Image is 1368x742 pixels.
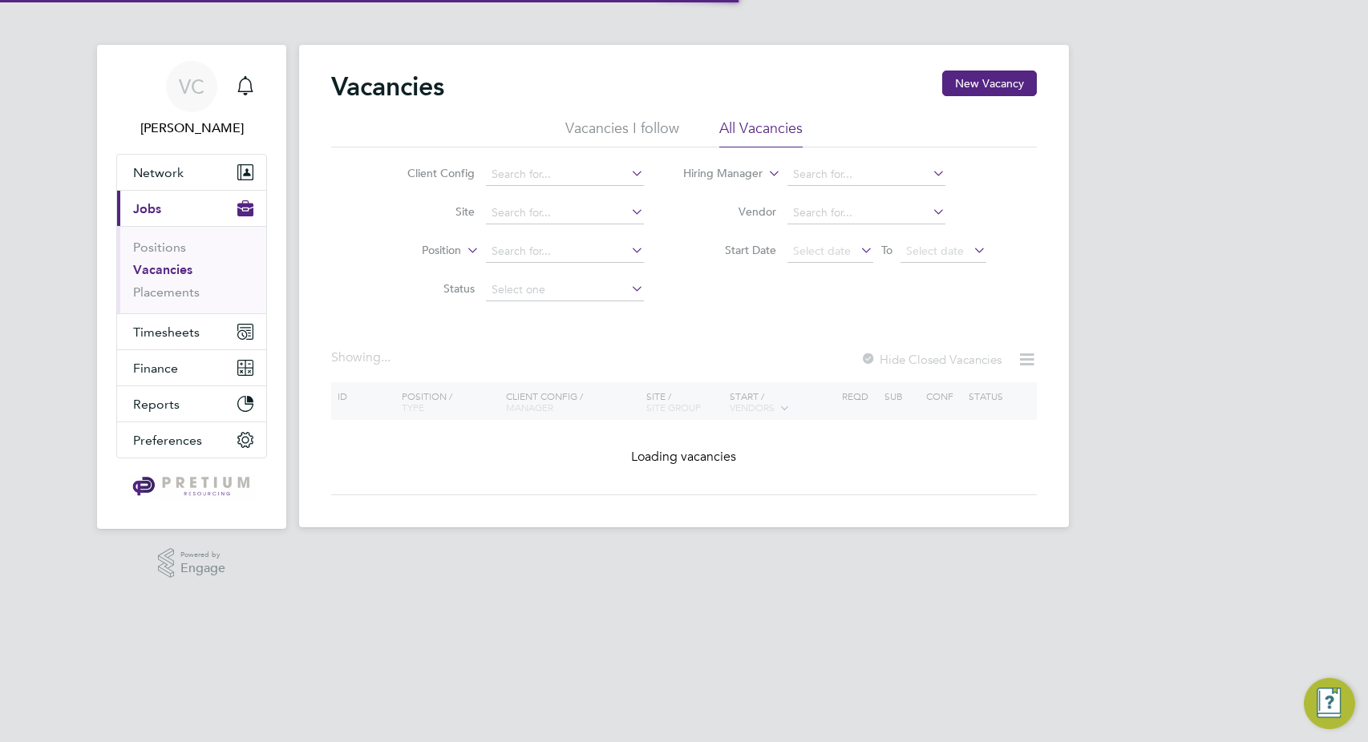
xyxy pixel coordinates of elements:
[117,422,266,458] button: Preferences
[97,45,286,529] nav: Main navigation
[684,243,776,257] label: Start Date
[942,71,1037,96] button: New Vacancy
[381,349,391,365] span: ...
[486,240,644,263] input: Search for...
[684,204,776,219] label: Vendor
[719,119,803,147] li: All Vacancies
[116,119,267,138] span: Valentina Cerulli
[158,548,226,579] a: Powered byEngage
[117,314,266,349] button: Timesheets
[382,281,475,296] label: Status
[133,433,202,448] span: Preferences
[116,474,267,500] a: Go to home page
[133,325,200,340] span: Timesheets
[180,548,225,562] span: Powered by
[565,119,679,147] li: Vacancies I follow
[180,562,225,575] span: Engage
[486,279,644,301] input: Select one
[133,361,178,376] span: Finance
[860,352,1002,367] label: Hide Closed Vacancies
[117,350,266,385] button: Finance
[133,397,180,412] span: Reports
[787,202,945,224] input: Search for...
[793,244,851,258] span: Select date
[117,155,266,190] button: Network
[486,202,644,224] input: Search for...
[133,201,161,216] span: Jobs
[133,240,186,255] a: Positions
[369,243,461,259] label: Position
[128,474,254,500] img: pretium-logo-retina.png
[133,165,184,180] span: Network
[331,349,394,366] div: Showing
[906,244,964,258] span: Select date
[787,163,945,186] input: Search for...
[117,191,266,226] button: Jobs
[486,163,644,186] input: Search for...
[331,71,444,103] h2: Vacancies
[670,166,763,182] label: Hiring Manager
[116,61,267,138] a: VC[PERSON_NAME]
[133,262,192,277] a: Vacancies
[876,240,897,260] span: To
[133,284,200,300] a: Placements
[382,166,475,180] label: Client Config
[1304,678,1355,729] button: Engage Resource Center
[117,226,266,313] div: Jobs
[382,204,475,219] label: Site
[179,76,204,97] span: VC
[117,386,266,421] button: Reports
